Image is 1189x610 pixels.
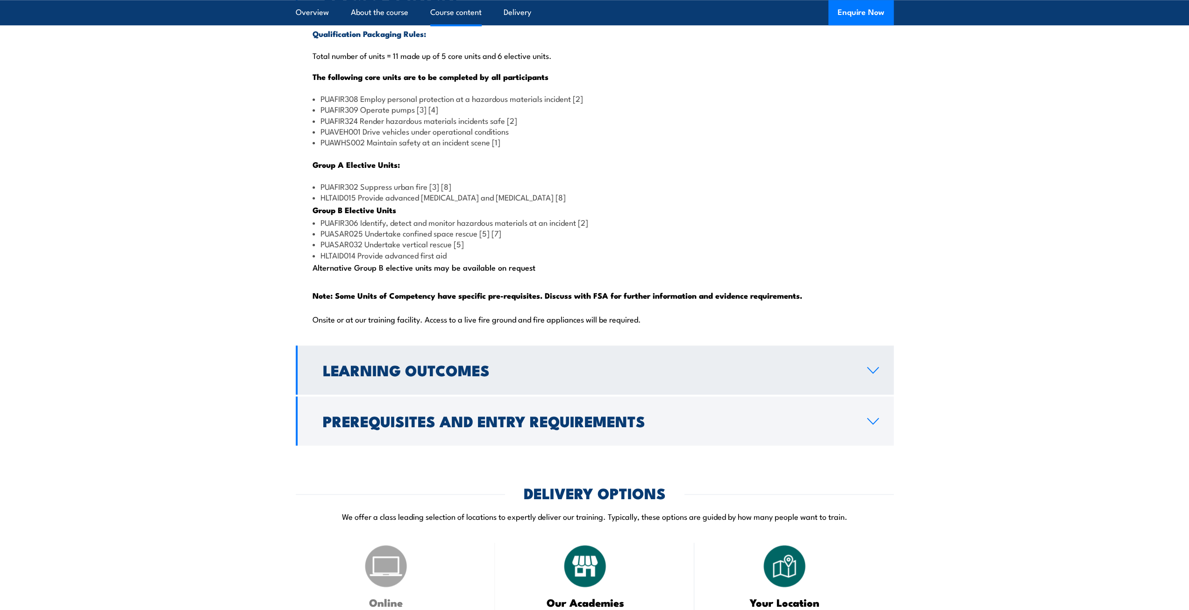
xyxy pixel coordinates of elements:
[313,29,877,39] h4: Qualification Packaging Rules:
[313,71,548,83] strong: The following core units are to be completed by all participants
[319,597,453,608] h3: Online
[296,396,894,445] a: Prerequisites and Entry Requirements
[313,181,877,192] li: PUAFIR302 Suppress urban fire [3] [8]
[296,511,894,522] p: We offer a class leading selection of locations to expertly deliver our training. Typically, thes...
[313,115,877,126] li: PUAFIR324 Render hazardous materials incidents safe [2]
[313,204,396,216] strong: Group B Elective Units
[313,217,877,228] li: PUAFIR306 Identify, detect and monitor hazardous materials at an incident [2]
[313,250,877,260] li: HLTAID014 Provide advanced first aid
[518,597,652,608] h3: Our Academies
[524,486,666,499] h2: DELIVERY OPTIONS
[313,228,877,238] li: PUASAR025 Undertake confined space rescue [5] [7]
[718,597,852,608] h3: Your Location
[313,104,877,115] li: PUAFIR309 Operate pumps [3] [4]
[296,345,894,395] a: Learning Outcomes
[313,192,877,202] li: HLTAID015 Provide advanced [MEDICAL_DATA] and [MEDICAL_DATA] [8]
[323,363,852,376] h2: Learning Outcomes
[313,50,877,60] p: Total number of units = 11 made up of 5 core units and 6 elective units.
[313,158,400,171] strong: Group A Elective Units:
[313,126,877,136] li: PUAVEH001 Drive vehicles under operational conditions
[323,414,852,427] h2: Prerequisites and Entry Requirements
[313,314,877,323] p: Onsite or at our training facility. Access to a live fire ground and fire appliances will be requ...
[313,136,877,147] li: PUAWHS002 Maintain safety at an incident scene [1]
[313,93,877,104] li: PUAFIR308 Employ personal protection at a hazardous materials incident [2]
[313,238,877,249] li: PUASAR032 Undertake vertical rescue [5]
[296,20,894,344] div: Alternative Group B elective units may be available on request
[313,289,802,301] strong: Note: Some Units of Competency have specific pre-requisites. Discuss with FSA for further informa...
